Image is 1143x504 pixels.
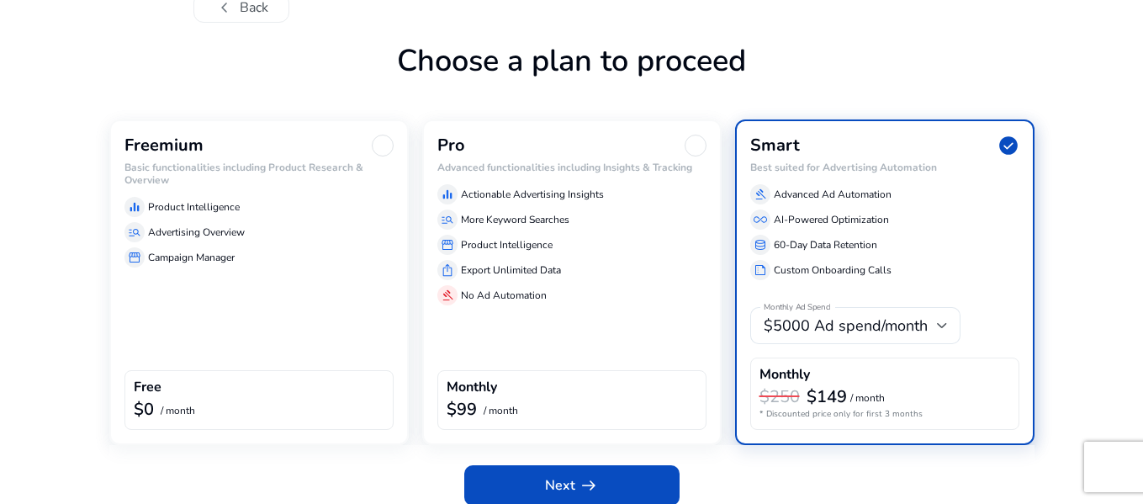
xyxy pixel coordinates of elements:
span: $5000 Ad spend/month [764,316,928,336]
p: 60-Day Data Retention [774,237,877,252]
h3: $250 [759,387,800,407]
span: ios_share [441,263,454,277]
p: Actionable Advertising Insights [461,187,604,202]
span: manage_search [441,213,454,226]
h3: Freemium [124,135,204,156]
b: $149 [807,385,847,408]
span: check_circle [997,135,1019,157]
h1: Choose a plan to proceed [109,43,1035,119]
p: / month [484,406,518,416]
span: database [754,238,767,252]
span: gavel [441,289,454,302]
p: Advertising Overview [148,225,245,240]
span: arrow_right_alt [579,475,599,496]
span: Next [545,475,599,496]
h3: Pro [437,135,465,156]
h4: Monthly [447,379,497,395]
p: Advanced Ad Automation [774,187,892,202]
h3: Smart [750,135,800,156]
h4: Free [134,379,161,395]
p: Campaign Manager [148,250,235,265]
p: Custom Onboarding Calls [774,263,892,278]
p: AI-Powered Optimization [774,212,889,227]
p: No Ad Automation [461,288,547,303]
h6: Basic functionalities including Product Research & Overview [124,162,394,186]
span: all_inclusive [754,213,767,226]
h6: Advanced functionalities including Insights & Tracking [437,162,706,173]
span: gavel [754,188,767,201]
b: $99 [447,398,477,421]
p: Export Unlimited Data [461,263,561,278]
p: Product Intelligence [461,237,553,252]
p: / month [161,406,195,416]
p: Product Intelligence [148,199,240,215]
p: More Keyword Searches [461,212,569,227]
span: equalizer [128,200,141,214]
p: / month [850,393,885,404]
h4: Monthly [759,367,810,383]
span: equalizer [441,188,454,201]
span: summarize [754,263,767,277]
mat-label: Monthly Ad Spend [764,302,830,314]
b: $0 [134,398,154,421]
h6: Best suited for Advertising Automation [750,162,1019,173]
span: storefront [441,238,454,252]
span: manage_search [128,225,141,239]
span: storefront [128,251,141,264]
p: * Discounted price only for first 3 months [759,408,1010,421]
